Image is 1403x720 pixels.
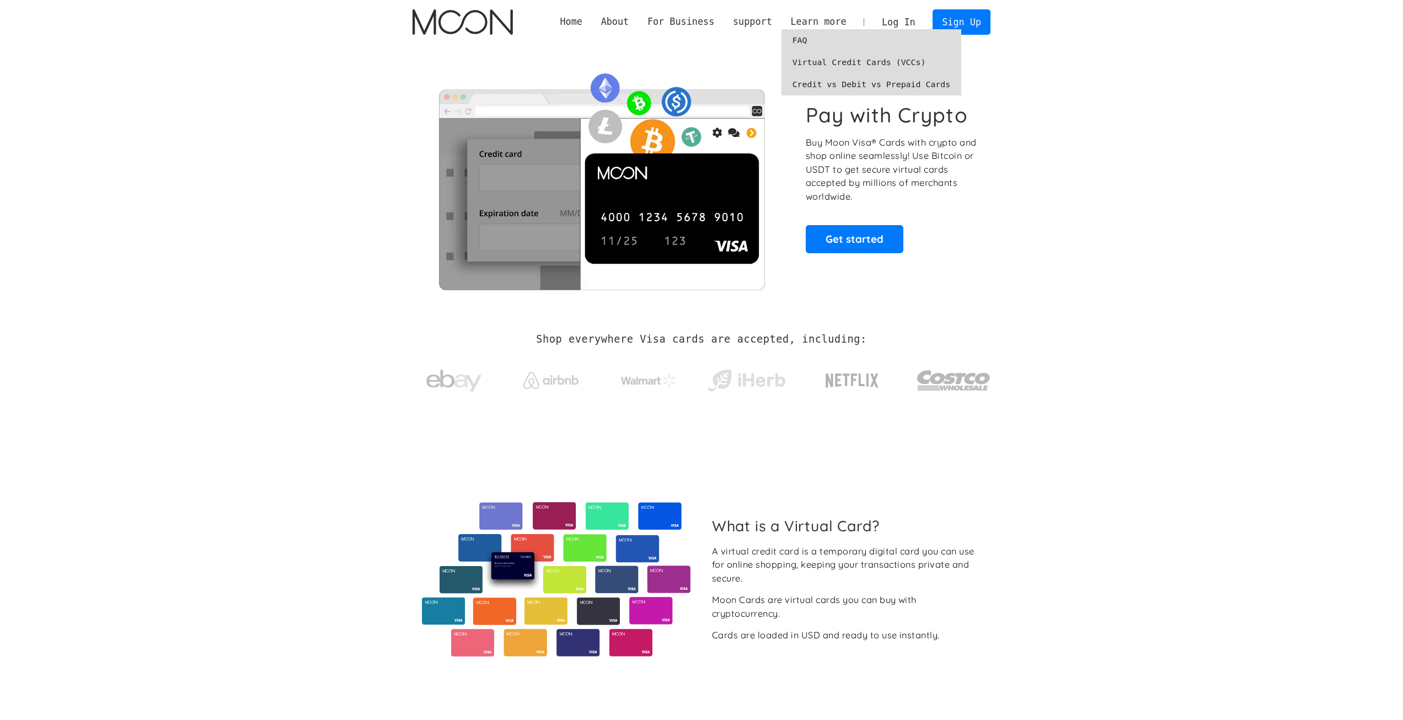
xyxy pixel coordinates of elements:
div: A virtual credit card is a temporary digital card you can use for online shopping, keeping your t... [712,545,982,585]
img: Airbnb [523,372,579,389]
a: Log In [872,10,924,34]
div: Moon Cards are virtual cards you can buy with cryptocurrency. [712,593,982,620]
img: Moon Logo [413,9,512,35]
a: Home [551,15,592,29]
img: iHerb [705,366,788,395]
div: About [592,15,638,29]
a: Airbnb [510,361,592,394]
img: Moon Cards let you spend your crypto anywhere Visa is accepted. [413,66,790,290]
img: Walmart [621,374,676,387]
div: support [724,15,781,29]
a: Virtual Credit Cards (VCCs) [781,51,962,73]
div: Learn more [790,15,846,29]
div: About [601,15,629,29]
div: For Business [647,15,714,29]
a: Credit vs Debit vs Prepaid Cards [781,73,962,95]
nav: Learn more [781,29,962,95]
p: Buy Moon Visa® Cards with crypto and shop online seamlessly! Use Bitcoin or USDT to get secure vi... [806,136,978,204]
a: ebay [413,353,495,404]
a: iHerb [705,355,788,401]
a: Walmart [608,363,690,393]
img: Netflix [824,367,880,394]
h2: Shop everywhere Visa cards are accepted, including: [536,333,866,345]
div: For Business [638,15,724,29]
div: support [733,15,772,29]
a: Sign Up [933,9,990,34]
a: Costco [917,349,990,407]
h2: What is a Virtual Card? [712,517,982,535]
div: Cards are loaded in USD and ready to use instantly. [712,628,940,642]
div: Learn more [781,15,856,29]
img: ebay [426,364,481,398]
img: Virtual cards from Moon [420,502,692,657]
h1: Pay with Crypto [806,103,968,127]
a: Netflix [803,356,902,400]
a: Home [413,9,512,35]
img: Costco [917,360,990,401]
a: Get started [806,225,903,253]
a: FAQ [781,29,962,51]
